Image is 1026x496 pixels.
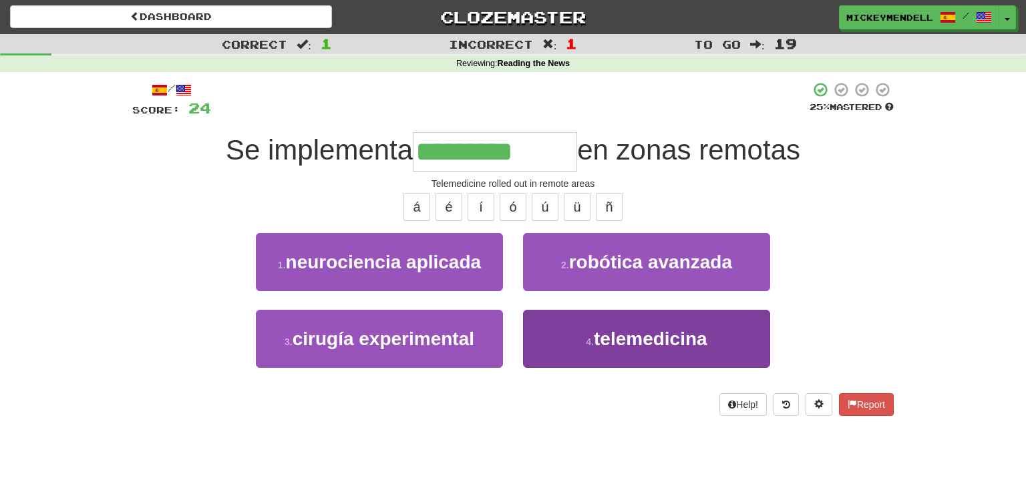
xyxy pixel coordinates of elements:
span: telemedicina [594,328,707,349]
span: Se implementa [226,134,413,166]
button: ñ [596,193,623,221]
span: 1 [566,35,577,51]
span: To go [694,37,741,51]
button: í [468,193,494,221]
span: cirugía experimental [293,328,474,349]
a: Dashboard [10,5,332,28]
button: ú [532,193,558,221]
strong: Reading the News [498,59,570,68]
span: mickeymendell [846,11,933,23]
button: ó [500,193,526,221]
div: Mastered [810,101,894,113]
a: Clozemaster [352,5,674,29]
small: 2 . [561,260,569,270]
span: en zonas remotas [577,134,800,166]
button: 4.telemedicina [523,310,770,368]
button: Report [839,393,894,416]
span: Score: [132,104,180,115]
button: Help! [719,393,767,416]
button: á [403,193,430,221]
small: 4 . [586,336,594,347]
span: / [963,11,969,20]
button: 2.robótica avanzada [523,233,770,291]
div: / [132,81,211,98]
span: 1 [321,35,332,51]
span: robótica avanzada [569,252,732,272]
button: é [436,193,462,221]
span: : [542,39,557,50]
button: 1.neurociencia aplicada [256,233,503,291]
span: 24 [188,99,211,116]
div: Telemedicine rolled out in remote areas [132,177,894,190]
span: Incorrect [449,37,533,51]
span: Correct [222,37,287,51]
span: 19 [774,35,797,51]
span: : [750,39,765,50]
small: 1 . [278,260,286,270]
span: 25 % [810,101,830,112]
button: ü [564,193,590,221]
button: 3.cirugía experimental [256,310,503,368]
span: : [297,39,311,50]
button: Round history (alt+y) [774,393,799,416]
small: 3 . [285,336,293,347]
span: neurociencia aplicada [286,252,482,272]
a: mickeymendell / [839,5,999,29]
